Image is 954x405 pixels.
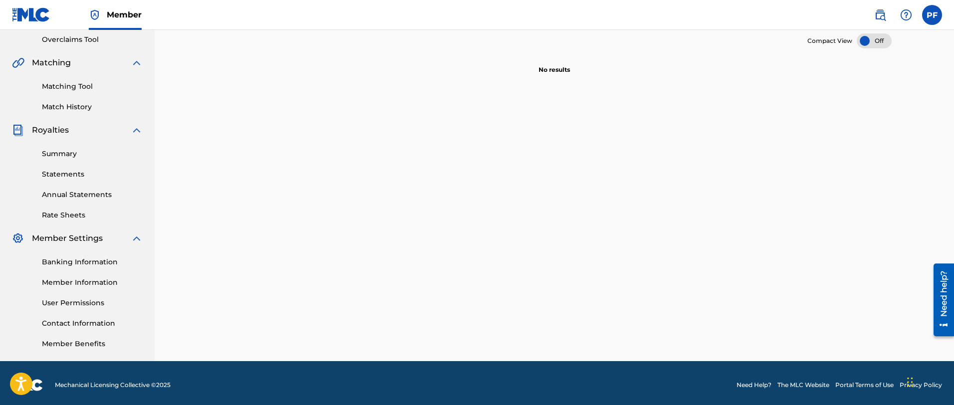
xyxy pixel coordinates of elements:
[131,232,143,244] img: expand
[42,339,143,349] a: Member Benefits
[131,57,143,69] img: expand
[926,259,954,340] iframe: Resource Center
[32,232,103,244] span: Member Settings
[32,57,71,69] span: Matching
[907,367,913,397] div: Drag
[42,102,143,112] a: Match History
[870,5,890,25] a: Public Search
[42,34,143,45] a: Overclaims Tool
[42,298,143,308] a: User Permissions
[807,36,852,45] span: Compact View
[89,9,101,21] img: Top Rightsholder
[900,9,912,21] img: help
[896,5,916,25] div: Help
[42,190,143,200] a: Annual Statements
[42,277,143,288] a: Member Information
[777,381,829,390] a: The MLC Website
[12,7,50,22] img: MLC Logo
[42,81,143,92] a: Matching Tool
[539,53,570,74] p: No results
[131,124,143,136] img: expand
[922,5,942,25] div: User Menu
[835,381,894,390] a: Portal Terms of Use
[12,232,24,244] img: Member Settings
[42,318,143,329] a: Contact Information
[737,381,771,390] a: Need Help?
[42,210,143,220] a: Rate Sheets
[874,9,886,21] img: search
[42,169,143,180] a: Statements
[42,149,143,159] a: Summary
[904,357,954,405] iframe: Chat Widget
[107,9,142,20] span: Member
[42,257,143,267] a: Banking Information
[12,124,24,136] img: Royalties
[12,57,24,69] img: Matching
[55,381,171,390] span: Mechanical Licensing Collective © 2025
[900,381,942,390] a: Privacy Policy
[32,124,69,136] span: Royalties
